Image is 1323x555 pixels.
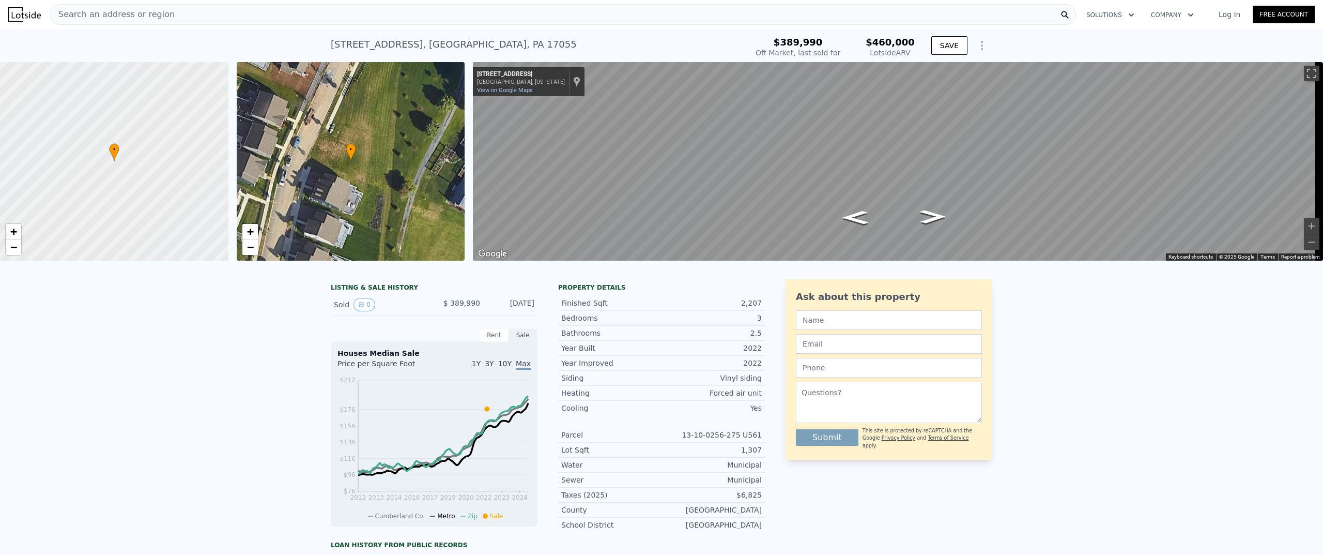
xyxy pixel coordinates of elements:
[443,299,480,307] span: $ 389,990
[512,494,528,501] tspan: 2024
[661,298,762,308] div: 2,207
[561,328,661,338] div: Bathrooms
[831,207,880,228] path: Go East, Rossmoyne Rd
[8,7,41,22] img: Lotside
[337,358,434,375] div: Price per Square Foot
[340,439,356,446] tspan: $136
[972,35,992,56] button: Show Options
[561,343,661,353] div: Year Built
[468,513,478,520] span: Zip
[661,403,762,413] div: Yes
[661,358,762,368] div: 2022
[661,520,762,530] div: [GEOGRAPHIC_DATA]
[866,37,915,48] span: $460,000
[561,313,661,323] div: Bedrooms
[561,403,661,413] div: Cooling
[796,334,982,354] input: Email
[863,427,982,449] div: This site is protected by reCAPTCHA and the Google and apply.
[1253,6,1315,23] a: Free Account
[796,358,982,378] input: Phone
[6,239,21,255] a: Zoom out
[350,494,366,501] tspan: 2012
[344,488,356,495] tspan: $76
[477,87,533,94] a: View on Google Maps
[928,435,968,441] a: Terms of Service
[796,290,982,304] div: Ask about this property
[458,494,474,501] tspan: 2020
[561,358,661,368] div: Year Improved
[337,348,531,358] div: Houses Median Sale
[661,328,762,338] div: 2.5
[485,359,494,368] span: 3Y
[661,505,762,515] div: [GEOGRAPHIC_DATA]
[476,494,492,501] tspan: 2022
[561,445,661,455] div: Lot Sqft
[440,494,456,501] tspan: 2019
[344,471,356,478] tspan: $96
[404,494,420,501] tspan: 2016
[331,37,577,52] div: [STREET_ADDRESS] , [GEOGRAPHIC_DATA] , PA 17055
[475,247,510,261] a: Open this area in Google Maps (opens a new window)
[386,494,402,501] tspan: 2014
[909,206,957,227] path: Go Northwest, Rossmoyne Rd
[340,455,356,462] tspan: $116
[558,283,765,292] div: Property details
[561,520,661,530] div: School District
[475,247,510,261] img: Google
[375,513,425,520] span: Cumberland Co.
[490,513,503,520] span: Sale
[480,328,509,342] div: Rent
[242,224,258,239] a: Zoom in
[661,373,762,383] div: Vinyl siding
[882,435,915,441] a: Privacy Policy
[437,513,455,520] span: Metro
[340,377,356,384] tspan: $212
[473,62,1323,261] div: Street View
[1168,253,1213,261] button: Keyboard shortcuts
[866,48,915,58] div: Lotside ARV
[931,36,967,55] button: SAVE
[334,298,426,311] div: Sold
[1078,6,1143,24] button: Solutions
[661,343,762,353] div: 2022
[661,445,762,455] div: 1,307
[247,225,253,238] span: +
[1260,254,1275,260] a: Terms (opens in new tab)
[1219,254,1254,260] span: © 2025 Google
[661,475,762,485] div: Municipal
[50,8,175,21] span: Search an address or region
[774,37,823,48] span: $389,990
[109,145,119,154] span: •
[1281,254,1320,260] a: Report a problem
[477,70,565,79] div: [STREET_ADDRESS]
[661,388,762,398] div: Forced air unit
[473,62,1323,261] div: Map
[661,490,762,500] div: $6,825
[516,359,531,370] span: Max
[422,494,438,501] tspan: 2017
[573,76,580,87] a: Show location on map
[561,373,661,383] div: Siding
[340,406,356,413] tspan: $176
[346,143,356,161] div: •
[796,429,858,446] button: Submit
[353,298,375,311] button: View historical data
[331,283,537,294] div: LISTING & SALE HISTORY
[561,298,661,308] div: Finished Sqft
[661,430,762,440] div: 13-10-0256-275 U561
[561,388,661,398] div: Heating
[756,48,840,58] div: Off Market, last sold for
[1206,9,1253,20] a: Log In
[1304,66,1319,81] button: Toggle fullscreen view
[561,475,661,485] div: Sewer
[10,241,17,253] span: −
[488,298,534,311] div: [DATE]
[247,241,253,253] span: −
[340,423,356,430] tspan: $156
[6,224,21,239] a: Zoom in
[561,430,661,440] div: Parcel
[494,494,510,501] tspan: 2023
[472,359,481,368] span: 1Y
[368,494,384,501] tspan: 2013
[1304,234,1319,250] button: Zoom out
